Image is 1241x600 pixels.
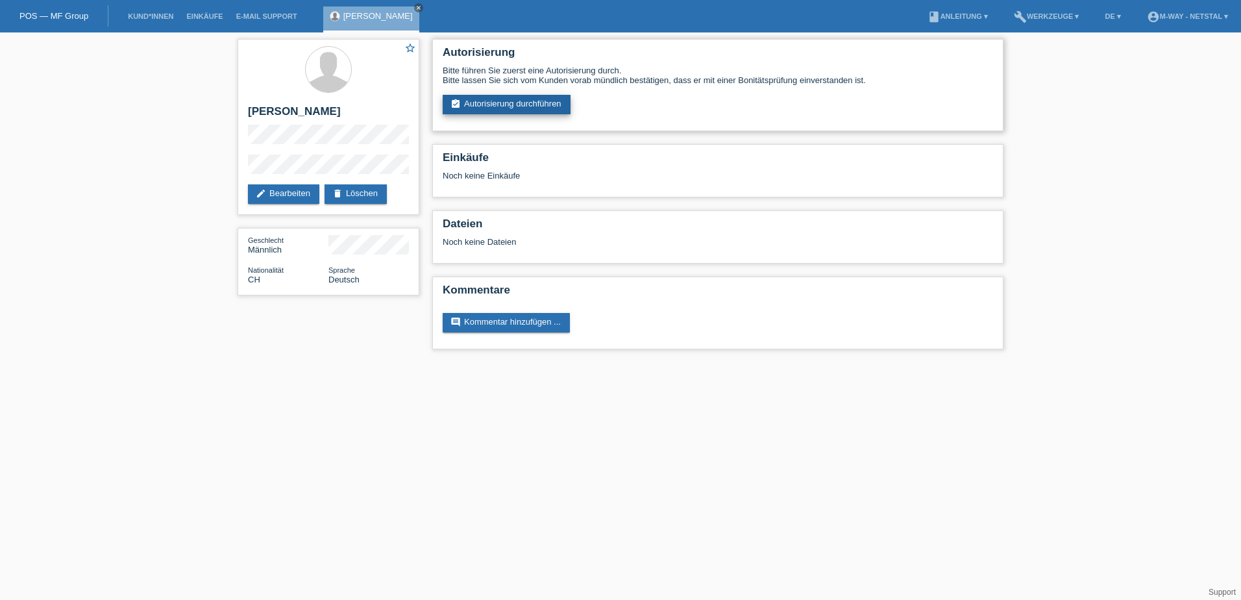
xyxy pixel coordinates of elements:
span: Schweiz [248,275,260,284]
a: E-Mail Support [230,12,304,20]
i: assignment_turned_in [450,99,461,109]
a: deleteLöschen [325,184,387,204]
a: [PERSON_NAME] [343,11,413,21]
a: commentKommentar hinzufügen ... [443,313,570,332]
div: Noch keine Einkäufe [443,171,993,190]
div: Männlich [248,235,328,255]
i: book [928,10,940,23]
a: Einkäufe [180,12,229,20]
a: assignment_turned_inAutorisierung durchführen [443,95,571,114]
a: editBearbeiten [248,184,319,204]
h2: Kommentare [443,284,993,303]
a: star_border [404,42,416,56]
i: star_border [404,42,416,54]
span: Deutsch [328,275,360,284]
h2: [PERSON_NAME] [248,105,409,125]
i: delete [332,188,343,199]
a: bookAnleitung ▾ [921,12,994,20]
i: close [415,5,422,11]
i: build [1014,10,1027,23]
i: edit [256,188,266,199]
a: buildWerkzeuge ▾ [1007,12,1086,20]
a: Support [1209,588,1236,597]
a: POS — MF Group [19,11,88,21]
h2: Autorisierung [443,46,993,66]
a: DE ▾ [1098,12,1127,20]
div: Noch keine Dateien [443,237,839,247]
h2: Einkäufe [443,151,993,171]
h2: Dateien [443,218,993,237]
div: Bitte führen Sie zuerst eine Autorisierung durch. Bitte lassen Sie sich vom Kunden vorab mündlich... [443,66,993,85]
a: close [414,3,423,12]
span: Geschlecht [248,236,284,244]
i: account_circle [1147,10,1160,23]
i: comment [450,317,461,327]
a: account_circlem-way - Netstal ▾ [1140,12,1235,20]
a: Kund*innen [121,12,180,20]
span: Nationalität [248,266,284,274]
span: Sprache [328,266,355,274]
